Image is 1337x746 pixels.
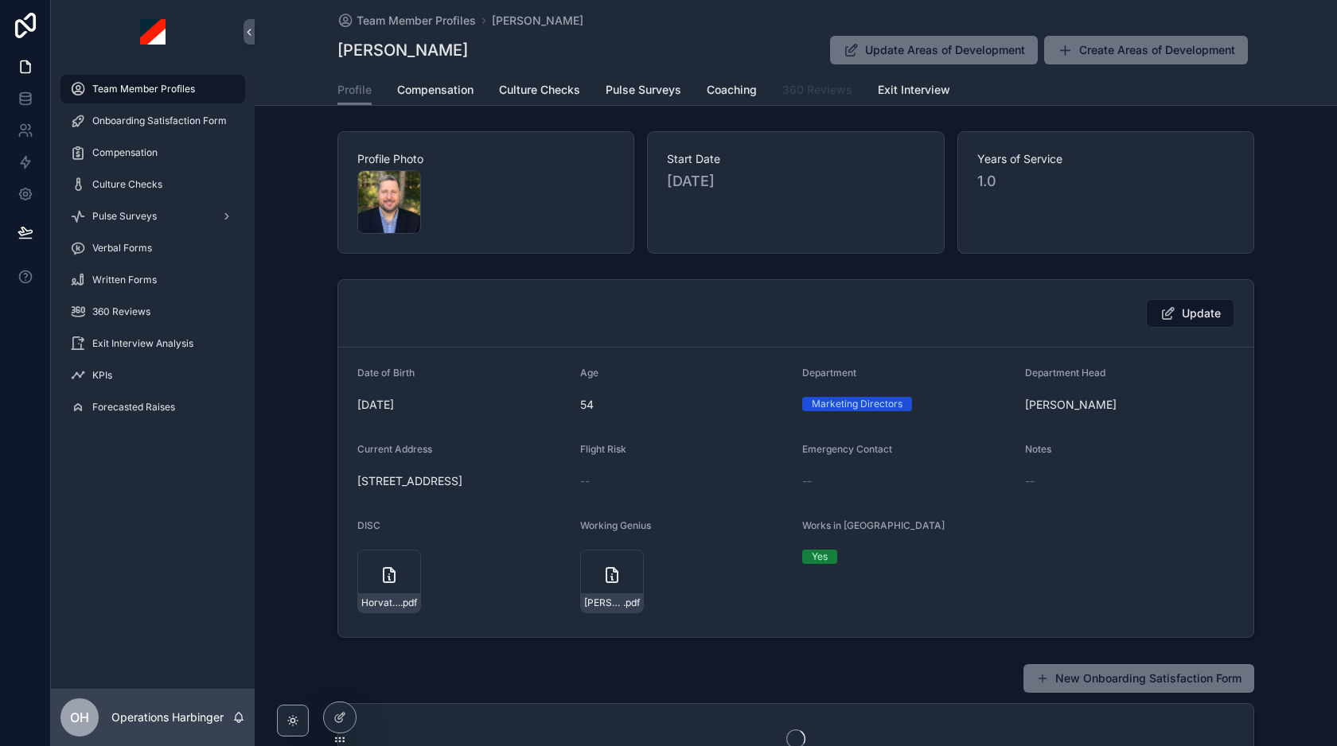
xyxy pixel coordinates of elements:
[400,596,417,609] span: .pdf
[357,367,415,379] span: Date of Birth
[337,39,468,61] h1: [PERSON_NAME]
[707,82,757,98] span: Coaching
[357,473,567,489] span: [STREET_ADDRESS]
[397,82,474,98] span: Compensation
[60,329,245,358] a: Exit Interview Analysis
[92,146,158,159] span: Compensation
[60,107,245,135] a: Onboarding Satisfaction Form
[878,76,950,107] a: Exit Interview
[1025,443,1051,455] span: Notes
[667,151,924,167] span: Start Date
[70,708,89,727] span: OH
[60,234,245,262] a: Verbal Forms
[60,138,245,167] a: Compensation
[357,519,380,531] span: DISC
[812,550,828,564] div: Yes
[802,519,945,531] span: Works in [GEOGRAPHIC_DATA]
[499,76,580,107] a: Culture Checks
[580,473,590,489] span: --
[92,305,150,318] span: 360 Reviews
[802,473,812,489] span: --
[357,13,476,29] span: Team Member Profiles
[492,13,583,29] a: [PERSON_NAME]
[337,13,476,29] a: Team Member Profiles
[60,393,245,422] a: Forecasted Raises
[60,202,245,231] a: Pulse Surveys
[606,82,681,98] span: Pulse Surveys
[1079,42,1235,58] span: Create Areas of Development
[1025,473,1035,489] span: --
[357,151,614,167] span: Profile Photo
[1182,305,1221,321] span: Update
[337,82,372,98] span: Profile
[812,397,902,411] div: Marketing Directors
[92,274,157,286] span: Written Forms
[623,596,640,609] span: .pdf
[1023,664,1254,693] button: New Onboarding Satisfaction Form
[1025,397,1235,413] span: [PERSON_NAME]
[60,297,245,326] a: 360 Reviews
[878,82,950,98] span: Exit Interview
[580,519,651,531] span: Working Genius
[977,151,1234,167] span: Years of Service
[60,170,245,199] a: Culture Checks
[802,367,856,379] span: Department
[1044,36,1248,64] button: Create Areas of Development
[782,82,852,98] span: 360 Reviews
[977,170,1234,192] span: 1.0
[92,369,112,382] span: KPIs
[580,443,626,455] span: Flight Risk
[667,170,924,192] span: [DATE]
[140,19,166,45] img: App logo
[499,82,580,98] span: Culture Checks
[111,709,224,725] p: Operations Harbinger
[357,443,432,455] span: Current Address
[782,76,852,107] a: 360 Reviews
[584,596,623,609] span: [PERSON_NAME]-Working-Genius-Assessment-Report
[60,266,245,294] a: Written Forms
[92,242,152,254] span: Verbal Forms
[1146,299,1234,328] button: Update
[361,596,400,609] span: Horvath_Alex_manR4_45042189usCOLE-fdf
[580,397,790,413] span: 54
[92,337,193,350] span: Exit Interview Analysis
[1025,367,1105,379] span: Department Head
[51,64,255,442] div: scrollable content
[92,401,175,414] span: Forecasted Raises
[60,361,245,390] a: KPIs
[802,443,892,455] span: Emergency Contact
[830,36,1038,64] button: Update Areas of Development
[92,83,195,95] span: Team Member Profiles
[92,115,227,127] span: Onboarding Satisfaction Form
[92,210,157,223] span: Pulse Surveys
[865,42,1025,58] span: Update Areas of Development
[60,75,245,103] a: Team Member Profiles
[397,76,474,107] a: Compensation
[357,397,567,413] span: [DATE]
[92,178,162,191] span: Culture Checks
[707,76,757,107] a: Coaching
[606,76,681,107] a: Pulse Surveys
[337,76,372,106] a: Profile
[580,367,598,379] span: Age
